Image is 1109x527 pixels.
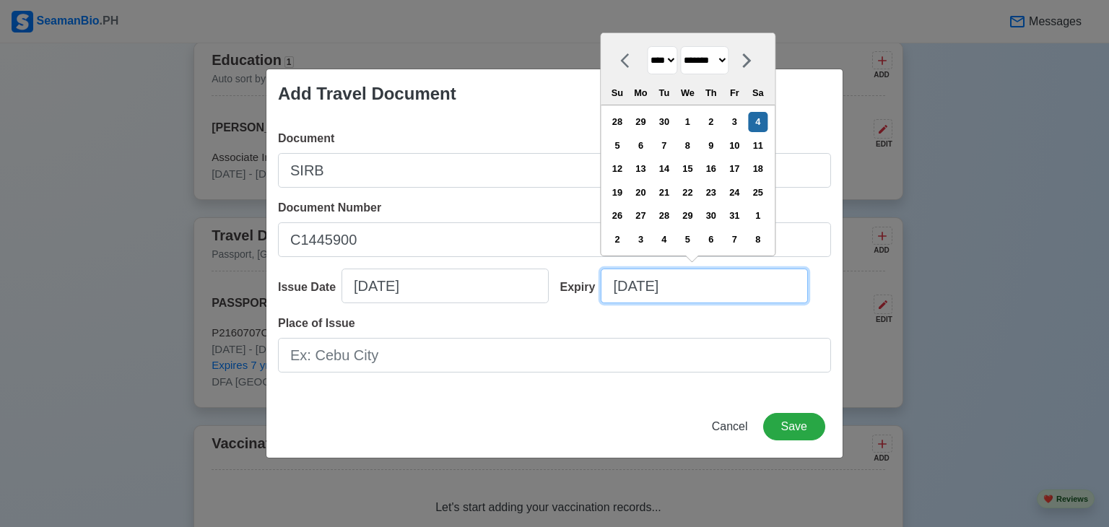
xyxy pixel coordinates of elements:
[278,153,831,188] input: Ex: Passport
[748,159,767,178] div: Choose Saturday, October 18th, 2025
[607,83,627,103] div: Su
[678,83,697,103] div: We
[607,159,627,178] div: Choose Sunday, October 12th, 2025
[701,159,721,178] div: Choose Thursday, October 16th, 2025
[654,136,674,155] div: Choose Tuesday, October 7th, 2025
[748,112,767,131] div: Choose Saturday, October 4th, 2025
[678,206,697,225] div: Choose Wednesday, October 29th, 2025
[701,136,721,155] div: Choose Thursday, October 9th, 2025
[631,206,651,225] div: Choose Monday, October 27th, 2025
[748,230,767,249] div: Choose Saturday, November 8th, 2025
[701,230,721,249] div: Choose Thursday, November 6th, 2025
[678,112,697,131] div: Choose Wednesday, October 1st, 2025
[748,83,767,103] div: Sa
[701,206,721,225] div: Choose Thursday, October 30th, 2025
[725,183,744,202] div: Choose Friday, October 24th, 2025
[278,201,381,214] span: Document Number
[678,230,697,249] div: Choose Wednesday, November 5th, 2025
[725,230,744,249] div: Choose Friday, November 7th, 2025
[631,136,651,155] div: Choose Monday, October 6th, 2025
[278,81,456,107] div: Add Travel Document
[678,183,697,202] div: Choose Wednesday, October 22nd, 2025
[678,136,697,155] div: Choose Wednesday, October 8th, 2025
[701,83,721,103] div: Th
[725,206,744,225] div: Choose Friday, October 31st, 2025
[631,159,651,178] div: Choose Monday, October 13th, 2025
[278,222,831,257] input: Ex: P12345678B
[748,136,767,155] div: Choose Saturday, October 11th, 2025
[278,338,831,373] input: Ex: Cebu City
[725,112,744,131] div: Choose Friday, October 3rd, 2025
[654,206,674,225] div: Choose Tuesday, October 28th, 2025
[654,183,674,202] div: Choose Tuesday, October 21st, 2025
[763,413,825,440] button: Save
[607,206,627,225] div: Choose Sunday, October 26th, 2025
[654,112,674,131] div: Choose Tuesday, September 30th, 2025
[631,83,651,103] div: Mo
[560,279,601,296] div: Expiry
[712,420,748,432] span: Cancel
[607,230,627,249] div: Choose Sunday, November 2nd, 2025
[725,136,744,155] div: Choose Friday, October 10th, 2025
[725,83,744,103] div: Fr
[701,112,721,131] div: Choose Thursday, October 2nd, 2025
[654,230,674,249] div: Choose Tuesday, November 4th, 2025
[605,110,770,251] div: month 2025-10
[278,132,334,144] span: Document
[278,279,342,296] div: Issue Date
[631,112,651,131] div: Choose Monday, September 29th, 2025
[748,183,767,202] div: Choose Saturday, October 25th, 2025
[607,183,627,202] div: Choose Sunday, October 19th, 2025
[748,206,767,225] div: Choose Saturday, November 1st, 2025
[701,183,721,202] div: Choose Thursday, October 23rd, 2025
[654,83,674,103] div: Tu
[678,159,697,178] div: Choose Wednesday, October 15th, 2025
[703,413,757,440] button: Cancel
[607,136,627,155] div: Choose Sunday, October 5th, 2025
[725,159,744,178] div: Choose Friday, October 17th, 2025
[631,183,651,202] div: Choose Monday, October 20th, 2025
[278,317,355,329] span: Place of Issue
[654,159,674,178] div: Choose Tuesday, October 14th, 2025
[607,112,627,131] div: Choose Sunday, September 28th, 2025
[631,230,651,249] div: Choose Monday, November 3rd, 2025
